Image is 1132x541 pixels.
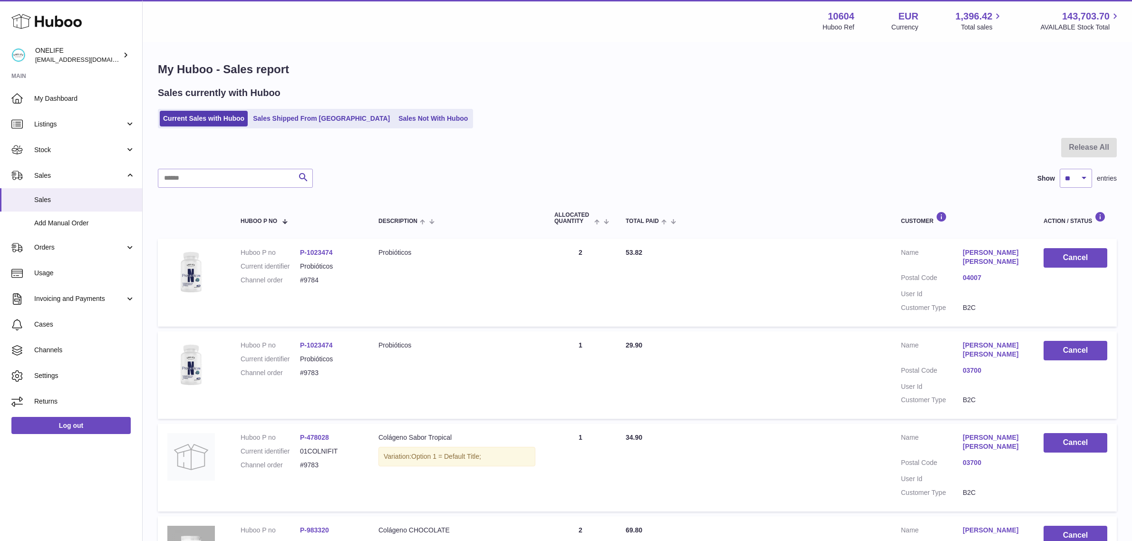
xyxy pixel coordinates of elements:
[34,320,135,329] span: Cases
[901,474,963,483] dt: User Id
[378,341,535,350] div: Probióticos
[1097,174,1117,183] span: entries
[35,46,121,64] div: ONELIFE
[241,248,300,257] dt: Huboo P no
[1044,248,1107,268] button: Cancel
[1040,10,1121,32] a: 143,703.70 AVAILABLE Stock Total
[241,526,300,535] dt: Huboo P no
[300,461,359,470] dd: #9783
[898,10,918,23] strong: EUR
[545,331,616,419] td: 1
[34,195,135,204] span: Sales
[963,366,1025,375] a: 03700
[34,219,135,228] span: Add Manual Order
[963,248,1025,266] a: [PERSON_NAME] [PERSON_NAME]
[378,447,535,466] div: Variation:
[1044,341,1107,360] button: Cancel
[901,341,963,361] dt: Name
[34,145,125,155] span: Stock
[626,341,642,349] span: 29.90
[158,87,281,99] h2: Sales currently with Huboo
[963,526,1025,535] a: [PERSON_NAME]
[11,48,26,62] img: internalAdmin-10604@internal.huboo.com
[11,417,131,434] a: Log out
[901,303,963,312] dt: Customer Type
[300,434,329,441] a: P-478028
[241,276,300,285] dt: Channel order
[241,447,300,456] dt: Current identifier
[34,346,135,355] span: Channels
[1040,23,1121,32] span: AVAILABLE Stock Total
[963,273,1025,282] a: 04007
[167,341,215,388] img: 106041736935981.png
[956,10,993,23] span: 1,396.42
[241,368,300,377] dt: Channel order
[901,382,963,391] dt: User Id
[34,371,135,380] span: Settings
[901,433,963,454] dt: Name
[241,262,300,271] dt: Current identifier
[963,396,1025,405] dd: B2C
[378,526,535,535] div: Colágeno CHOCOLATE
[1044,212,1107,224] div: Action / Status
[300,276,359,285] dd: #9784
[901,396,963,405] dt: Customer Type
[963,488,1025,497] dd: B2C
[34,269,135,278] span: Usage
[956,10,1004,32] a: 1,396.42 Total sales
[34,171,125,180] span: Sales
[554,212,592,224] span: ALLOCATED Quantity
[901,273,963,285] dt: Postal Code
[626,249,642,256] span: 53.82
[963,458,1025,467] a: 03700
[300,368,359,377] dd: #9783
[300,355,359,364] dd: Probióticos
[378,433,535,442] div: Colágeno Sabor Tropical
[167,248,215,296] img: 106041736935981.png
[300,447,359,456] dd: 01COLNIFIT
[34,120,125,129] span: Listings
[411,453,481,460] span: Option 1 = Default Title;
[1044,433,1107,453] button: Cancel
[160,111,248,126] a: Current Sales with Huboo
[34,94,135,103] span: My Dashboard
[901,290,963,299] dt: User Id
[378,218,417,224] span: Description
[626,526,642,534] span: 69.80
[250,111,393,126] a: Sales Shipped From [GEOGRAPHIC_DATA]
[963,433,1025,451] a: [PERSON_NAME] [PERSON_NAME]
[241,433,300,442] dt: Huboo P no
[901,526,963,537] dt: Name
[241,218,277,224] span: Huboo P no
[901,366,963,377] dt: Postal Code
[626,434,642,441] span: 34.90
[901,488,963,497] dt: Customer Type
[961,23,1003,32] span: Total sales
[241,461,300,470] dt: Channel order
[395,111,471,126] a: Sales Not With Huboo
[1062,10,1110,23] span: 143,703.70
[378,248,535,257] div: Probióticos
[545,239,616,326] td: 2
[891,23,919,32] div: Currency
[241,355,300,364] dt: Current identifier
[901,212,1025,224] div: Customer
[545,424,616,511] td: 1
[822,23,854,32] div: Huboo Ref
[34,243,125,252] span: Orders
[963,341,1025,359] a: [PERSON_NAME] [PERSON_NAME]
[901,248,963,269] dt: Name
[963,303,1025,312] dd: B2C
[1037,174,1055,183] label: Show
[901,458,963,470] dt: Postal Code
[300,249,333,256] a: P-1023474
[35,56,140,63] span: [EMAIL_ADDRESS][DOMAIN_NAME]
[167,433,215,481] img: no-photo.jpg
[34,294,125,303] span: Invoicing and Payments
[300,262,359,271] dd: Probióticos
[828,10,854,23] strong: 10604
[158,62,1117,77] h1: My Huboo - Sales report
[241,341,300,350] dt: Huboo P no
[300,341,333,349] a: P-1023474
[626,218,659,224] span: Total paid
